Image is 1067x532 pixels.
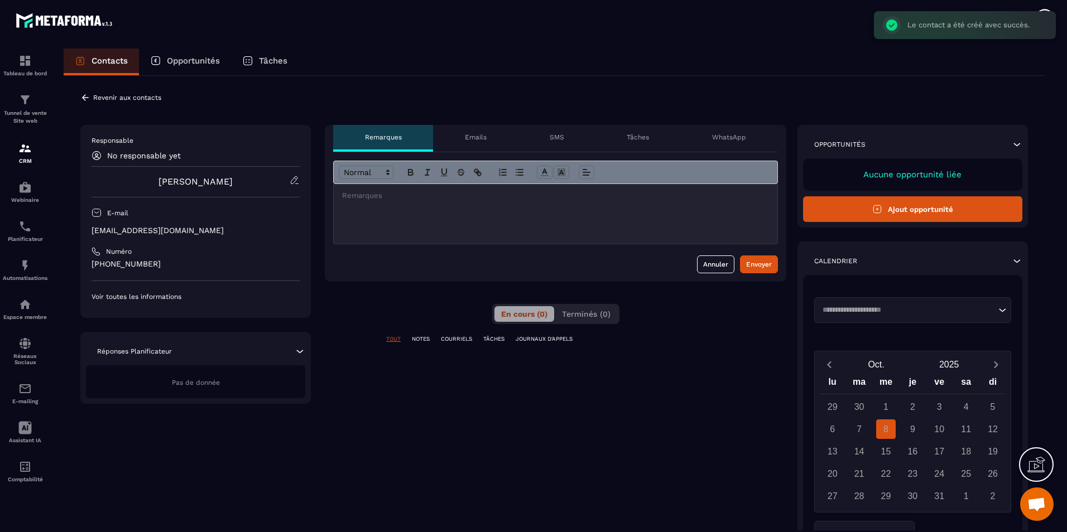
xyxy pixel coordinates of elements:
button: Previous month [819,357,840,372]
div: 31 [930,486,949,506]
p: Réseaux Sociaux [3,353,47,365]
div: me [873,374,900,394]
div: 20 [823,464,842,483]
p: Automatisations [3,275,47,281]
p: Tâches [259,56,287,66]
p: Opportunités [814,140,866,149]
p: Contacts [92,56,128,66]
a: schedulerschedulerPlanificateur [3,211,47,250]
div: 11 [957,419,976,439]
div: 13 [823,442,842,461]
div: 25 [957,464,976,483]
a: Contacts [64,49,139,75]
img: scheduler [18,220,32,233]
a: social-networksocial-networkRéseaux Sociaux [3,328,47,374]
div: 9 [903,419,922,439]
div: 29 [876,486,896,506]
p: TOUT [386,335,401,343]
div: 17 [930,442,949,461]
p: JOURNAUX D'APPELS [516,335,573,343]
a: emailemailE-mailing [3,374,47,413]
div: ve [926,374,953,394]
p: Calendrier [814,257,857,265]
img: accountant [18,460,32,473]
button: Next month [986,357,1006,372]
p: WhatsApp [712,133,746,142]
a: Tâches [231,49,299,75]
button: Envoyer [740,255,778,273]
img: formation [18,93,32,107]
a: automationsautomationsWebinaire [3,172,47,211]
p: Numéro [106,247,132,256]
div: 2 [983,486,1003,506]
div: 8 [876,419,896,439]
div: lu [819,374,846,394]
div: 18 [957,442,976,461]
img: logo [16,10,116,31]
input: Search for option [819,304,996,316]
button: Ajout opportunité [803,196,1022,222]
img: automations [18,181,32,194]
div: 10 [930,419,949,439]
div: 19 [983,442,1003,461]
div: 22 [876,464,896,483]
button: Open months overlay [840,355,913,374]
a: formationformationTunnel de vente Site web [3,85,47,133]
button: En cours (0) [494,306,554,322]
div: 26 [983,464,1003,483]
div: 23 [903,464,922,483]
button: Open years overlay [912,355,986,374]
p: E-mail [107,209,128,217]
img: social-network [18,337,32,350]
p: Tableau de bord [3,70,47,76]
p: [PHONE_NUMBER] [92,259,300,269]
p: Réponses Planificateur [97,347,172,356]
a: automationsautomationsEspace membre [3,289,47,328]
span: En cours (0) [501,309,547,318]
img: email [18,382,32,395]
div: 24 [930,464,949,483]
p: NOTES [412,335,430,343]
div: 27 [823,486,842,506]
button: Terminés (0) [555,306,617,322]
p: Emails [465,133,487,142]
div: ma [846,374,873,394]
div: Ouvrir le chat [1020,487,1054,521]
div: 2 [903,397,922,417]
div: 1 [876,397,896,417]
p: Comptabilité [3,476,47,482]
div: Search for option [814,297,1011,323]
p: COURRIELS [441,335,472,343]
img: automations [18,259,32,272]
span: Terminés (0) [562,309,611,318]
div: 1 [957,486,976,506]
a: automationsautomationsAutomatisations [3,250,47,289]
img: automations [18,298,32,311]
div: 14 [849,442,869,461]
div: 6 [823,419,842,439]
p: SMS [550,133,564,142]
div: 7 [849,419,869,439]
a: Assistant IA [3,413,47,452]
p: Webinaire [3,197,47,203]
div: di [979,374,1006,394]
p: Voir toutes les informations [92,292,300,301]
div: Envoyer [746,259,772,270]
span: Pas de donnée [172,379,220,386]
p: [EMAIL_ADDRESS][DOMAIN_NAME] [92,225,300,236]
div: 30 [849,397,869,417]
div: 12 [983,419,1003,439]
div: 21 [849,464,869,483]
a: formationformationTableau de bord [3,46,47,85]
p: Tunnel de vente Site web [3,109,47,125]
p: Opportunités [167,56,220,66]
button: Annuler [697,255,734,273]
div: Calendar wrapper [819,374,1006,506]
div: 28 [849,486,869,506]
div: 5 [983,397,1003,417]
div: 16 [903,442,922,461]
p: Responsable [92,136,300,145]
div: 15 [876,442,896,461]
p: Assistant IA [3,437,47,443]
p: Aucune opportunité liée [814,170,1011,180]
